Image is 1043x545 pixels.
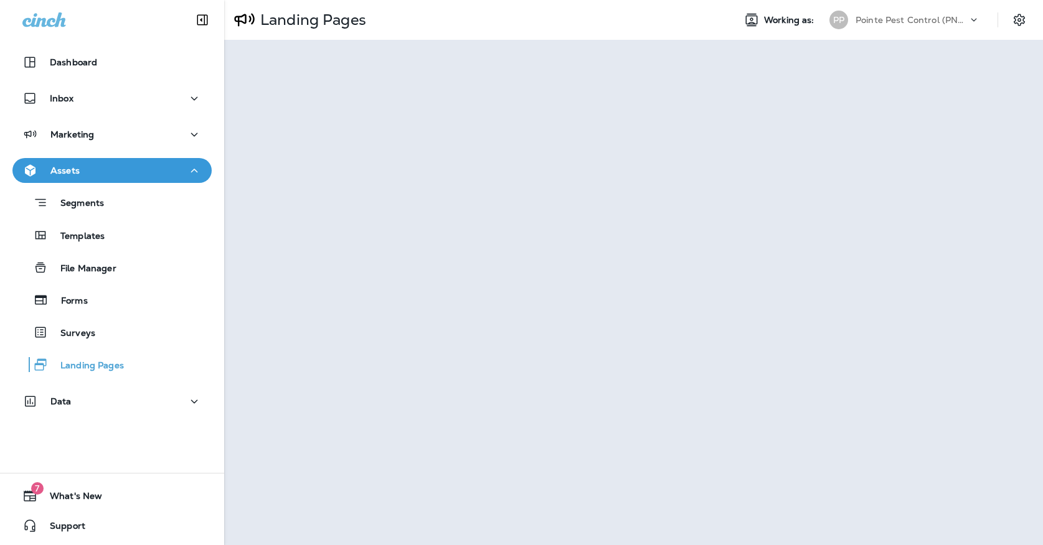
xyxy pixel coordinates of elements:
p: Assets [50,165,80,175]
button: Landing Pages [12,352,212,378]
p: Surveys [48,328,95,340]
div: PP [829,11,848,29]
button: Inbox [12,86,212,111]
span: Support [37,521,85,536]
span: 7 [31,482,44,495]
span: What's New [37,491,102,506]
p: Pointe Pest Control (PNW) [856,15,968,25]
p: File Manager [48,263,116,275]
button: Collapse Sidebar [185,7,220,32]
p: Templates [48,231,105,243]
p: Landing Pages [48,360,124,372]
button: Surveys [12,319,212,345]
button: Marketing [12,122,212,147]
p: Segments [48,198,104,210]
span: Working as: [764,15,817,26]
button: 7What's New [12,483,212,508]
button: Templates [12,222,212,248]
p: Dashboard [50,57,97,67]
button: Data [12,389,212,414]
p: Marketing [50,129,94,139]
button: Settings [1008,9,1031,31]
button: File Manager [12,254,212,281]
button: Assets [12,158,212,183]
p: Forms [49,296,88,307]
button: Segments [12,189,212,216]
p: Inbox [50,93,73,103]
p: Data [50,396,72,406]
button: Support [12,513,212,538]
p: Landing Pages [255,11,366,29]
button: Dashboard [12,50,212,75]
button: Forms [12,287,212,313]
